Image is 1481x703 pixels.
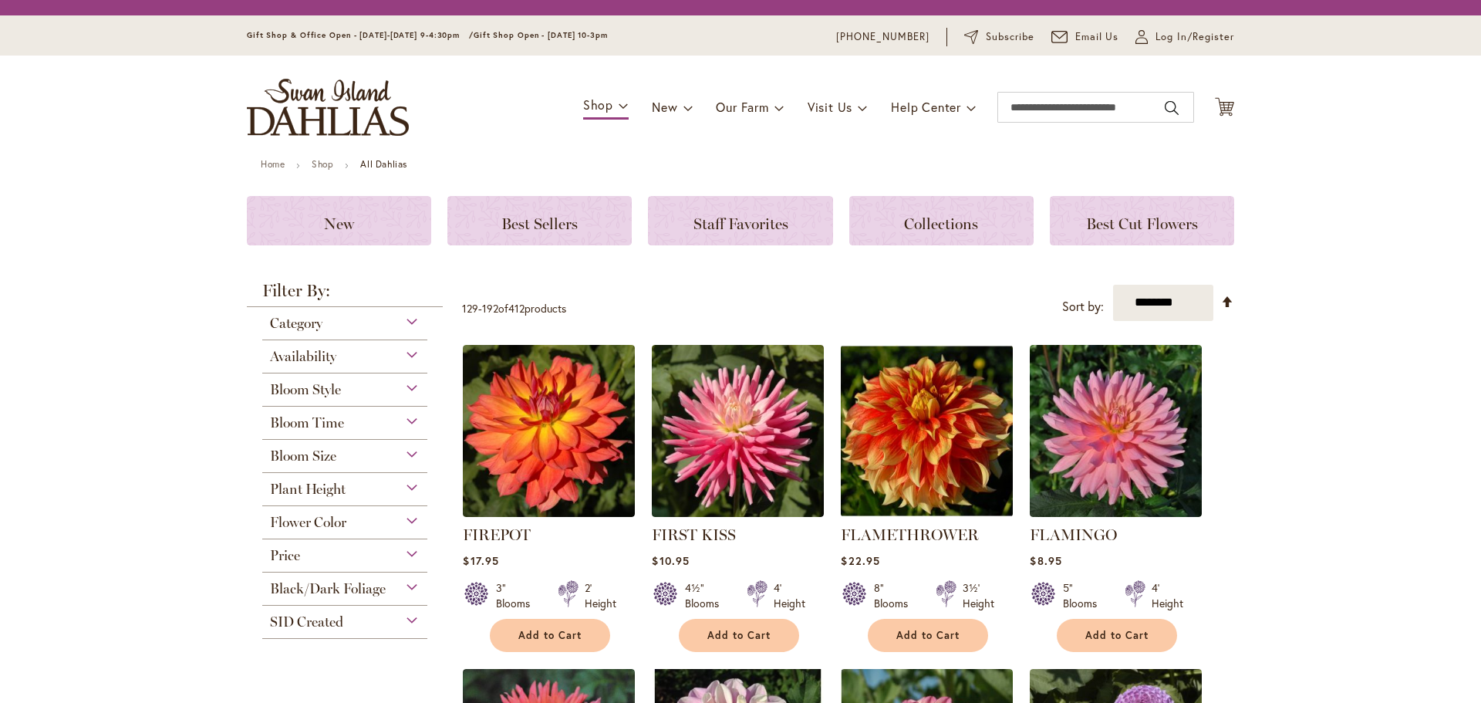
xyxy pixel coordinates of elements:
[652,345,824,517] img: FIRST KISS
[1050,196,1234,245] a: Best Cut Flowers
[270,613,343,630] span: SID Created
[652,553,689,568] span: $10.95
[849,196,1034,245] a: Collections
[1075,29,1119,45] span: Email Us
[247,79,409,136] a: store logo
[891,99,961,115] span: Help Center
[1155,29,1234,45] span: Log In/Register
[462,296,566,321] p: - of products
[1152,580,1183,611] div: 4' Height
[1051,29,1119,45] a: Email Us
[652,99,677,115] span: New
[270,381,341,398] span: Bloom Style
[247,30,474,40] span: Gift Shop & Office Open - [DATE]-[DATE] 9-4:30pm /
[463,553,498,568] span: $17.95
[679,619,799,652] button: Add to Cart
[490,619,610,652] button: Add to Cart
[964,29,1034,45] a: Subscribe
[462,301,478,316] span: 129
[1030,505,1202,520] a: FLAMINGO
[652,505,824,520] a: FIRST KISS
[518,629,582,642] span: Add to Cart
[841,526,979,544] a: FLAMETHROWER
[463,505,635,520] a: FIREPOT
[501,215,578,233] span: Best Sellers
[963,580,994,611] div: 3½' Height
[1062,292,1104,321] label: Sort by:
[1057,619,1177,652] button: Add to Cart
[585,580,616,611] div: 2' Height
[583,96,613,113] span: Shop
[648,196,832,245] a: Staff Favorites
[1165,96,1179,120] button: Search
[496,580,539,611] div: 3" Blooms
[874,580,917,611] div: 8" Blooms
[482,301,498,316] span: 192
[447,196,632,245] a: Best Sellers
[270,580,386,597] span: Black/Dark Foliage
[270,448,336,465] span: Bloom Size
[1063,580,1106,611] div: 5" Blooms
[508,301,525,316] span: 412
[1030,345,1202,517] img: FLAMINGO
[270,348,336,365] span: Availability
[774,580,805,611] div: 4' Height
[270,481,346,498] span: Plant Height
[1086,215,1198,233] span: Best Cut Flowers
[1135,29,1234,45] a: Log In/Register
[685,580,728,611] div: 4½" Blooms
[841,553,879,568] span: $22.95
[986,29,1034,45] span: Subscribe
[324,215,354,233] span: New
[808,99,852,115] span: Visit Us
[896,629,960,642] span: Add to Cart
[904,215,978,233] span: Collections
[247,282,443,307] strong: Filter By:
[707,629,771,642] span: Add to Cart
[652,526,736,544] a: FIRST KISS
[312,158,333,170] a: Shop
[270,315,322,332] span: Category
[841,345,1013,517] img: FLAMETHROWER
[463,526,531,544] a: FIREPOT
[270,514,346,531] span: Flower Color
[270,547,300,564] span: Price
[836,29,929,45] a: [PHONE_NUMBER]
[474,30,608,40] span: Gift Shop Open - [DATE] 10-3pm
[270,414,344,431] span: Bloom Time
[261,158,285,170] a: Home
[693,215,788,233] span: Staff Favorites
[716,99,768,115] span: Our Farm
[463,345,635,517] img: FIREPOT
[868,619,988,652] button: Add to Cart
[1030,553,1061,568] span: $8.95
[1030,526,1117,544] a: FLAMINGO
[841,505,1013,520] a: FLAMETHROWER
[247,196,431,245] a: New
[1085,629,1149,642] span: Add to Cart
[360,158,407,170] strong: All Dahlias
